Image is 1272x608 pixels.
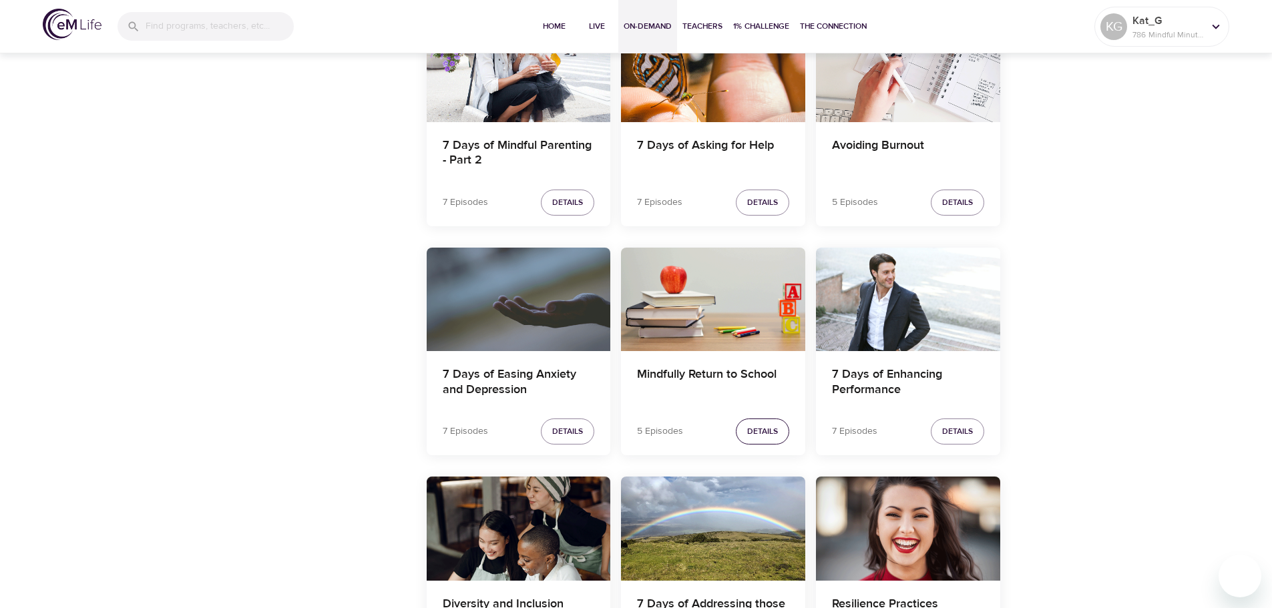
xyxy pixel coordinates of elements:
[443,367,595,399] h4: 7 Days of Easing Anxiety and Depression
[832,196,878,210] p: 5 Episodes
[942,424,973,438] span: Details
[736,418,789,444] button: Details
[931,190,984,216] button: Details
[443,196,488,210] p: 7 Episodes
[624,19,672,33] span: On-Demand
[541,190,594,216] button: Details
[832,367,984,399] h4: 7 Days of Enhancing Performance
[832,424,877,438] p: 7 Episodes
[931,418,984,444] button: Details
[146,12,294,41] input: Find programs, teachers, etc...
[538,19,570,33] span: Home
[736,190,789,216] button: Details
[541,418,594,444] button: Details
[427,248,611,351] button: 7 Days of Easing Anxiety and Depression
[816,477,1000,580] button: Resilience Practices
[621,19,805,122] button: 7 Days of Asking for Help
[816,248,1000,351] button: 7 Days of Enhancing Performance
[427,19,611,122] button: 7 Days of Mindful Parenting - Part 2
[552,424,583,438] span: Details
[682,19,722,33] span: Teachers
[942,196,973,210] span: Details
[43,9,101,40] img: logo
[747,424,778,438] span: Details
[1132,13,1203,29] p: Kat_G
[637,138,789,170] h4: 7 Days of Asking for Help
[832,138,984,170] h4: Avoiding Burnout
[552,196,583,210] span: Details
[443,424,488,438] p: 7 Episodes
[581,19,613,33] span: Live
[427,477,611,580] button: Diversity and Inclusion Collection
[1219,555,1261,597] iframe: Button to launch messaging window
[443,138,595,170] h4: 7 Days of Mindful Parenting - Part 2
[816,19,1000,122] button: Avoiding Burnout
[637,196,682,210] p: 7 Episodes
[621,477,805,580] button: 7 Days of Addressing those Addictive Behaviors
[747,196,778,210] span: Details
[733,19,789,33] span: 1% Challenge
[621,248,805,351] button: Mindfully Return to School
[800,19,867,33] span: The Connection
[1100,13,1127,40] div: KG
[637,367,789,399] h4: Mindfully Return to School
[637,424,683,438] p: 5 Episodes
[1132,29,1203,41] p: 786 Mindful Minutes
